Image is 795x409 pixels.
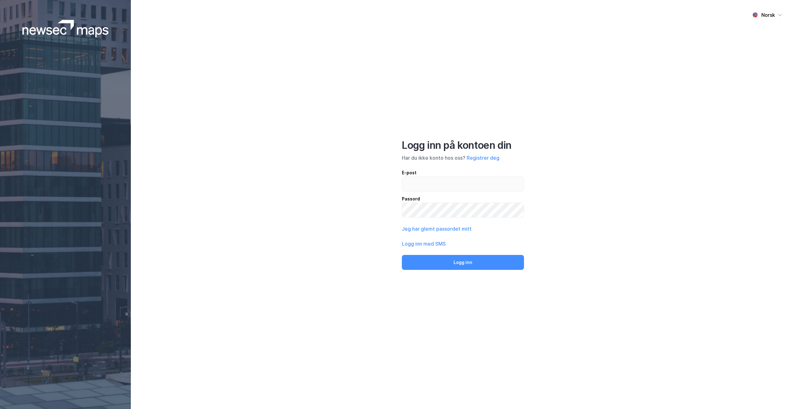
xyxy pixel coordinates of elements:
iframe: Chat Widget [764,379,795,409]
div: Passord [402,195,524,203]
div: Norsk [761,11,775,19]
img: logoWhite.bf58a803f64e89776f2b079ca2356427.svg [22,20,109,37]
button: Registrer deg [467,154,499,162]
button: Logg inn med SMS [402,240,446,247]
button: Logg inn [402,255,524,270]
div: Logg inn på kontoen din [402,139,524,152]
div: Har du ikke konto hos oss? [402,154,524,162]
button: Jeg har glemt passordet mitt [402,225,472,233]
div: E-post [402,169,524,176]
